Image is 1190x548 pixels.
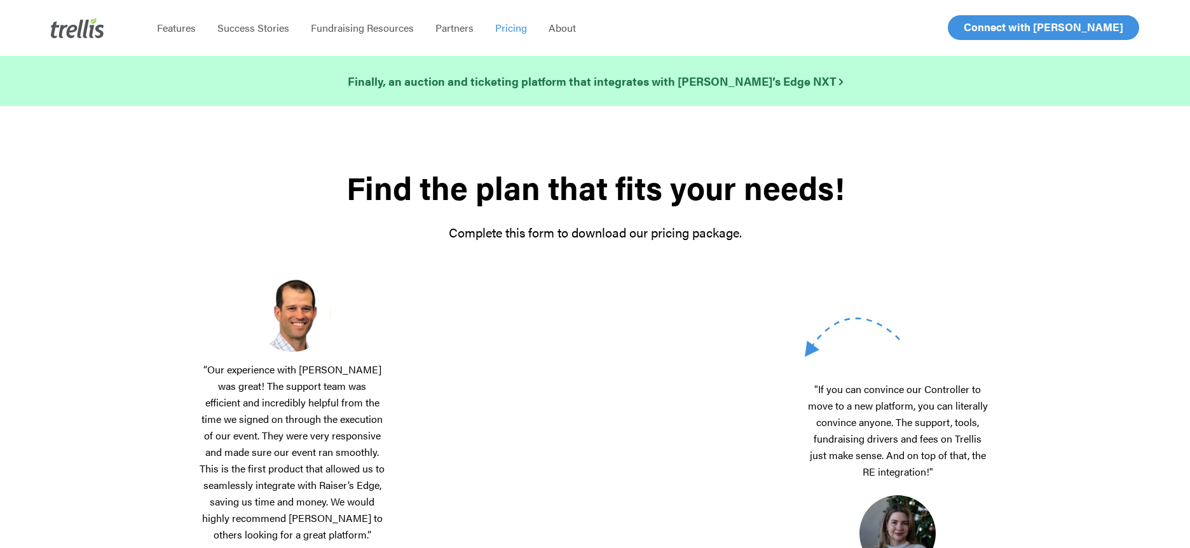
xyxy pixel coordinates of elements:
p: Complete this form to download our pricing package. [200,224,990,241]
a: Pricing [484,22,538,34]
a: Connect with [PERSON_NAME] [948,15,1139,40]
span: Features [157,20,196,35]
img: Screenshot-2025-03-18-at-2.39.01%E2%80%AFPM.png [254,276,331,352]
img: Trellis [51,18,104,38]
span: About [549,20,576,35]
a: Features [146,22,207,34]
a: Success Stories [207,22,300,34]
span: Success Stories [217,20,289,35]
a: About [538,22,587,34]
a: Finally, an auction and ticketing platform that integrates with [PERSON_NAME]’s Edge NXT [348,72,843,90]
span: Pricing [495,20,527,35]
strong: Find the plan that fits your needs! [346,164,844,210]
p: "If you can convince our Controller to move to a new platform, you can literally convince anyone.... [805,381,990,495]
span: Fundraising Resources [311,20,414,35]
a: Fundraising Resources [300,22,425,34]
span: Partners [435,20,474,35]
strong: Finally, an auction and ticketing platform that integrates with [PERSON_NAME]’s Edge NXT [348,73,843,89]
a: Partners [425,22,484,34]
span: Connect with [PERSON_NAME] [964,19,1123,34]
